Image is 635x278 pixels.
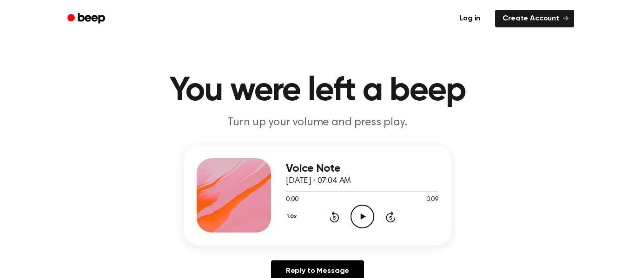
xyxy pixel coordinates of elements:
a: Create Account [495,10,574,27]
h1: You were left a beep [79,74,556,108]
button: 1.0x [286,209,300,225]
a: Log in [450,8,489,29]
a: Beep [61,10,113,28]
span: 0:00 [286,195,298,205]
h3: Voice Note [286,162,438,175]
span: 0:09 [426,195,438,205]
span: [DATE] · 07:04 AM [286,177,351,185]
p: Turn up your volume and press play. [139,115,496,130]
